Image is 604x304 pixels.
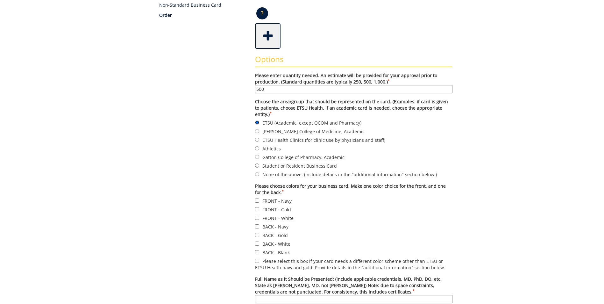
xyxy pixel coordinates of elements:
[255,207,259,211] input: FRONT - Gold
[255,214,452,221] label: FRONT - White
[255,136,452,143] label: ETSU Health Clinics (for clinic use by physicians and staff)
[255,162,452,169] label: Student or Resident Business Card
[255,163,259,168] input: Student or Resident Business Card
[255,98,452,118] label: Choose the area/group that should be represented on the card. (Examples: if card is given to pati...
[255,155,259,159] input: Gatton College of Pharmacy, Academic
[255,240,452,247] label: BACK - White
[255,233,259,237] input: BACK - Gold
[256,7,268,19] p: ?
[255,206,452,213] label: FRONT - Gold
[255,119,452,126] label: ETSU (Academic, except QCOM and Pharmacy)
[255,216,259,220] input: FRONT - White
[255,259,259,263] input: Please select this box if your card needs a different color scheme other than ETSU or ETSU Health...
[255,183,452,196] label: Please choose colors for your business card. Make one color choice for the front, and one for the...
[255,172,259,176] input: None of the above. (Include details in the "additional information" section below.)
[159,12,245,18] p: Order
[255,72,452,93] label: Please enter quantity needed. An estimate will be provided for your approval prior to production....
[255,85,452,93] input: Please enter quantity needed. An estimate will be provided for your approval prior to production....
[255,257,452,271] label: Please select this box if your card needs a different color scheme other than ETSU or ETSU Health...
[255,129,259,133] input: [PERSON_NAME] College of Medicine, Academic
[255,249,452,256] label: BACK - Blank
[255,128,452,135] label: [PERSON_NAME] College of Medicine, Academic
[255,295,452,303] input: Full Name as it Should be Presented: (include applicable credentials, MD, PhD, DO, etc. State as ...
[255,154,452,161] label: Gatton College of Pharmacy, Academic
[255,276,452,303] label: Full Name as it Should be Presented: (include applicable credentials, MD, PhD, DO, etc. State as ...
[255,250,259,254] input: BACK - Blank
[255,171,452,178] label: None of the above. (Include details in the "additional information" section below.)
[255,146,259,150] input: Athletics
[255,224,259,228] input: BACK - Navy
[255,120,259,125] input: ETSU (Academic, except QCOM and Pharmacy)
[255,223,452,230] label: BACK - Navy
[255,197,452,204] label: FRONT - Navy
[159,2,245,8] p: Non-Standard Business Card
[255,55,452,67] h3: Options
[255,199,259,203] input: FRONT - Navy
[255,145,452,152] label: Athletics
[255,232,452,239] label: BACK - Gold
[255,138,259,142] input: ETSU Health Clinics (for clinic use by physicians and staff)
[255,242,259,246] input: BACK - White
